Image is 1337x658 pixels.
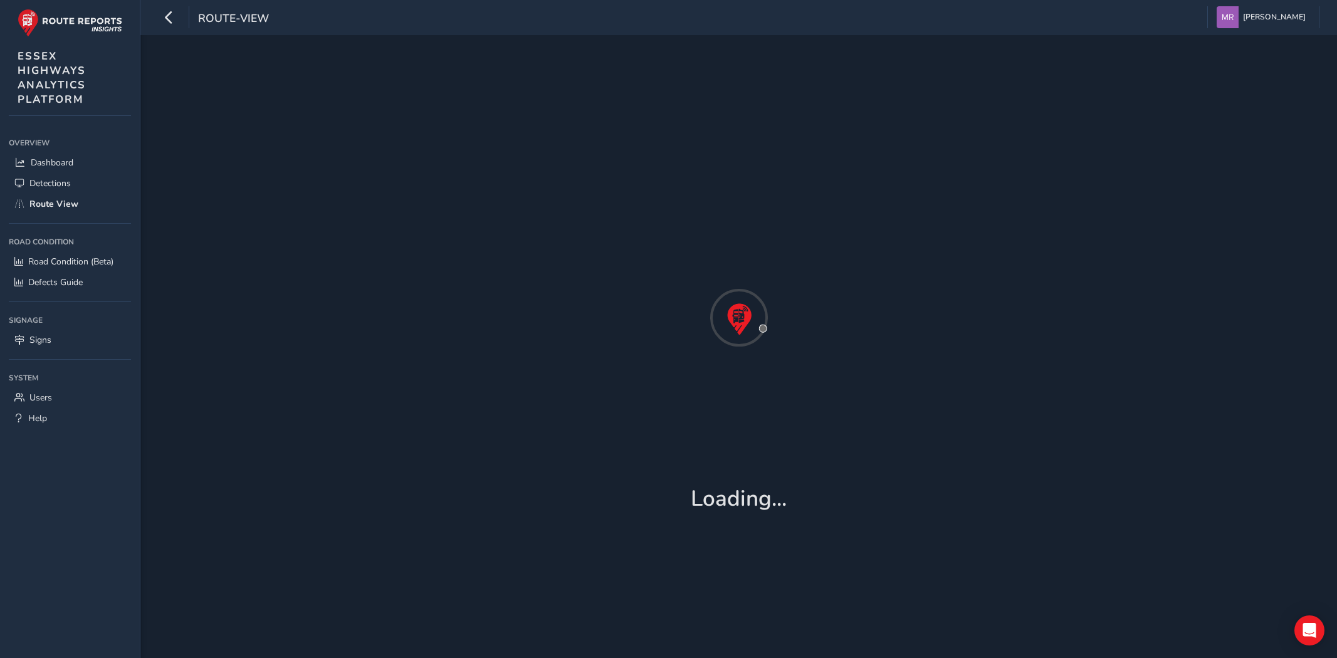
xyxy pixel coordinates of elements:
[9,173,131,194] a: Detections
[28,412,47,424] span: Help
[9,408,131,429] a: Help
[1217,6,1239,28] img: diamond-layout
[9,232,131,251] div: Road Condition
[9,194,131,214] a: Route View
[9,133,131,152] div: Overview
[29,177,71,189] span: Detections
[28,256,113,268] span: Road Condition (Beta)
[198,11,269,28] span: route-view
[9,311,131,330] div: Signage
[29,392,52,404] span: Users
[9,272,131,293] a: Defects Guide
[18,9,122,37] img: rr logo
[691,486,787,512] h1: Loading...
[9,330,131,350] a: Signs
[1217,6,1310,28] button: [PERSON_NAME]
[1294,615,1324,645] div: Open Intercom Messenger
[1243,6,1306,28] span: [PERSON_NAME]
[18,49,86,107] span: ESSEX HIGHWAYS ANALYTICS PLATFORM
[31,157,73,169] span: Dashboard
[9,387,131,408] a: Users
[9,152,131,173] a: Dashboard
[28,276,83,288] span: Defects Guide
[9,251,131,272] a: Road Condition (Beta)
[29,198,78,210] span: Route View
[29,334,51,346] span: Signs
[9,368,131,387] div: System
